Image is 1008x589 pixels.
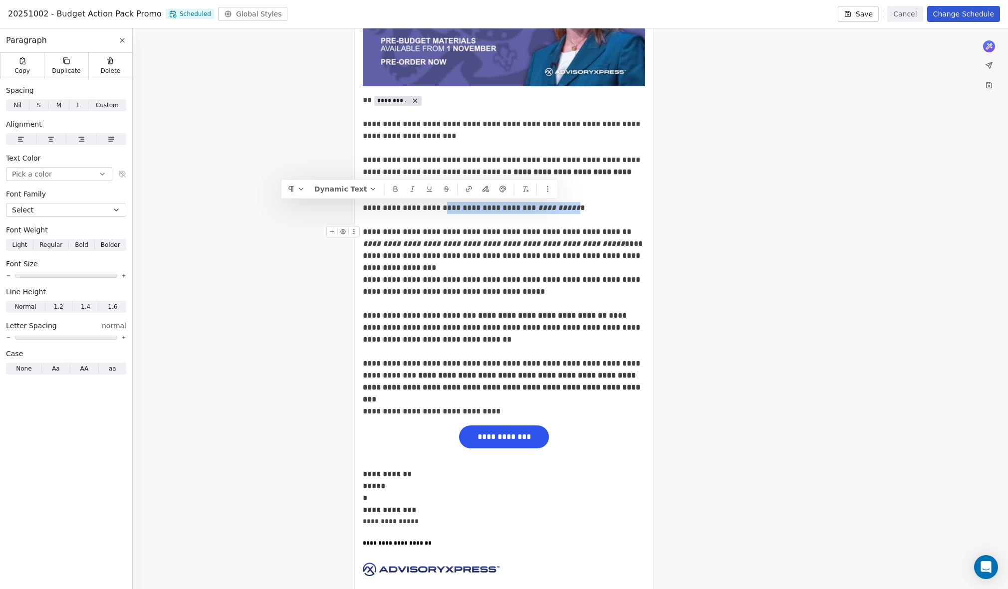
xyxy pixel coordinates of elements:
button: Dynamic Text [310,182,381,196]
span: Alignment [6,119,42,129]
span: 1.2 [54,302,63,311]
span: Regular [39,240,62,249]
button: Pick a color [6,167,112,181]
span: Letter Spacing [6,321,57,331]
span: Aa [52,364,60,373]
div: Open Intercom Messenger [974,555,998,579]
span: Light [12,240,27,249]
button: Save [838,6,879,22]
span: None [16,364,31,373]
span: Scheduled [166,9,214,19]
span: Spacing [6,85,34,95]
span: Nil [13,101,21,110]
span: Delete [101,67,121,75]
span: 1.4 [81,302,90,311]
button: Global Styles [218,7,288,21]
span: Text Color [6,153,40,163]
span: Line Height [6,287,46,297]
button: Change Schedule [927,6,1000,22]
span: Font Family [6,189,46,199]
button: Cancel [887,6,923,22]
span: aa [109,364,116,373]
span: Duplicate [52,67,80,75]
span: Bold [75,240,88,249]
span: L [77,101,80,110]
span: Bolder [101,240,120,249]
span: Select [12,205,33,215]
span: Paragraph [6,34,47,46]
span: Copy [14,67,30,75]
span: Custom [96,101,119,110]
span: AA [80,364,88,373]
span: Font Size [6,259,38,269]
span: S [37,101,41,110]
span: Case [6,349,23,359]
span: 20251002 - Budget Action Pack Promo [8,8,162,20]
span: M [56,101,61,110]
span: 1.6 [108,302,117,311]
span: Font Weight [6,225,48,235]
span: normal [102,321,126,331]
span: Normal [14,302,36,311]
